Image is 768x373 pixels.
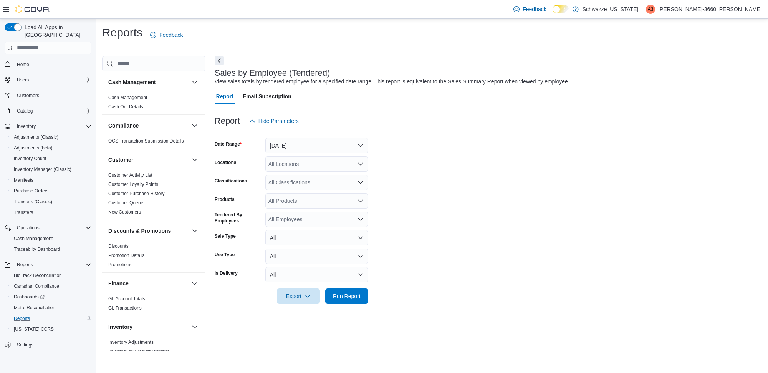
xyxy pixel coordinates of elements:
[108,227,171,235] h3: Discounts & Promotions
[11,234,56,243] a: Cash Management
[358,216,364,222] button: Open list of options
[14,199,52,205] span: Transfers (Classic)
[108,200,143,206] a: Customer Queue
[17,342,33,348] span: Settings
[108,296,145,302] a: GL Account Totals
[14,122,91,131] span: Inventory
[215,56,224,65] button: Next
[102,294,205,316] div: Finance
[281,288,315,304] span: Export
[215,78,569,86] div: View sales totals by tendered employee for a specified date range. This report is equivalent to t...
[14,75,91,85] span: Users
[17,61,29,68] span: Home
[108,252,145,259] span: Promotion Details
[11,303,91,312] span: Metrc Reconciliation
[216,89,233,104] span: Report
[8,292,94,302] a: Dashboards
[14,260,91,269] span: Reports
[2,339,94,350] button: Settings
[108,340,154,345] a: Inventory Adjustments
[246,113,302,129] button: Hide Parameters
[215,68,330,78] h3: Sales by Employee (Tendered)
[8,313,94,324] button: Reports
[11,282,91,291] span: Canadian Compliance
[108,209,141,215] span: New Customers
[8,324,94,335] button: [US_STATE] CCRS
[277,288,320,304] button: Export
[14,223,91,232] span: Operations
[17,93,39,99] span: Customers
[358,161,364,167] button: Open list of options
[108,348,171,355] span: Inventory by Product Historical
[8,270,94,281] button: BioTrack Reconciliation
[159,31,183,39] span: Feedback
[108,182,158,187] a: Customer Loyalty Points
[11,176,91,185] span: Manifests
[108,323,132,331] h3: Inventory
[108,200,143,206] span: Customer Queue
[102,25,142,40] h1: Reports
[11,292,91,302] span: Dashboards
[22,23,91,39] span: Load All Apps in [GEOGRAPHIC_DATA]
[11,325,57,334] a: [US_STATE] CCRS
[102,93,205,114] div: Cash Management
[658,5,762,14] p: [PERSON_NAME]-3660 [PERSON_NAME]
[11,208,91,217] span: Transfers
[14,272,62,279] span: BioTrack Reconciliation
[14,283,59,289] span: Canadian Compliance
[215,178,247,184] label: Classifications
[14,188,49,194] span: Purchase Orders
[215,233,236,239] label: Sale Type
[265,230,368,245] button: All
[14,60,91,69] span: Home
[641,5,643,14] p: |
[14,294,45,300] span: Dashboards
[108,253,145,258] a: Promotion Details
[17,123,36,129] span: Inventory
[14,223,43,232] button: Operations
[2,121,94,132] button: Inventory
[102,171,205,220] div: Customer
[14,260,36,269] button: Reports
[11,176,36,185] a: Manifests
[17,225,40,231] span: Operations
[108,305,142,311] a: GL Transactions
[11,154,50,163] a: Inventory Count
[190,279,199,288] button: Finance
[15,5,50,13] img: Cova
[265,267,368,282] button: All
[14,340,36,350] a: Settings
[243,89,291,104] span: Email Subscription
[102,242,205,272] div: Discounts & Promotions
[11,282,62,291] a: Canadian Compliance
[108,191,165,196] a: Customer Purchase History
[14,91,91,100] span: Customers
[11,143,56,153] a: Adjustments (beta)
[11,165,91,174] span: Inventory Manager (Classic)
[108,104,143,109] a: Cash Out Details
[215,159,237,166] label: Locations
[215,212,262,224] label: Tendered By Employees
[108,138,184,144] a: OCS Transaction Submission Details
[215,116,240,126] h3: Report
[190,226,199,235] button: Discounts & Promotions
[8,153,94,164] button: Inventory Count
[108,95,147,100] a: Cash Management
[14,106,91,116] span: Catalog
[258,117,299,125] span: Hide Parameters
[14,75,32,85] button: Users
[358,179,364,186] button: Open list of options
[14,305,55,311] span: Metrc Reconciliation
[11,292,48,302] a: Dashboards
[108,262,132,267] a: Promotions
[108,280,129,287] h3: Finance
[2,259,94,270] button: Reports
[108,191,165,197] span: Customer Purchase History
[11,271,91,280] span: BioTrack Reconciliation
[14,156,46,162] span: Inventory Count
[215,196,235,202] label: Products
[190,322,199,332] button: Inventory
[108,78,156,86] h3: Cash Management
